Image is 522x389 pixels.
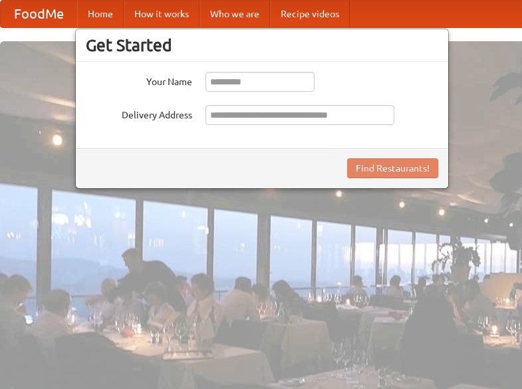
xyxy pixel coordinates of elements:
[86,72,192,88] label: Your Name
[1,1,77,27] a: FoodMe
[124,1,199,27] a: How it works
[199,1,270,27] a: Who we are
[270,1,350,27] a: Recipe videos
[77,1,124,27] a: Home
[86,35,438,55] h3: Get Started
[347,158,438,178] button: Find Restaurants!
[86,105,192,122] label: Delivery Address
